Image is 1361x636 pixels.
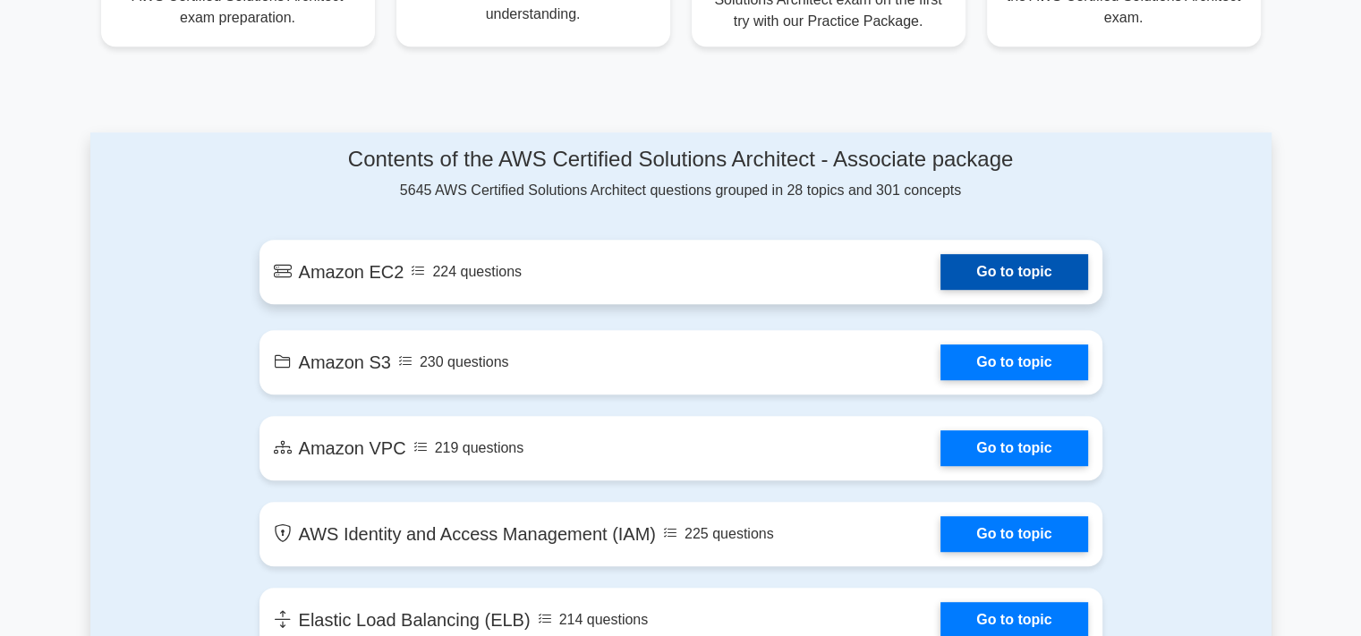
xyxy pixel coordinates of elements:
a: Go to topic [940,430,1087,466]
a: Go to topic [940,516,1087,552]
div: 5645 AWS Certified Solutions Architect questions grouped in 28 topics and 301 concepts [259,147,1102,201]
h4: Contents of the AWS Certified Solutions Architect - Associate package [259,147,1102,173]
a: Go to topic [940,344,1087,380]
a: Go to topic [940,254,1087,290]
